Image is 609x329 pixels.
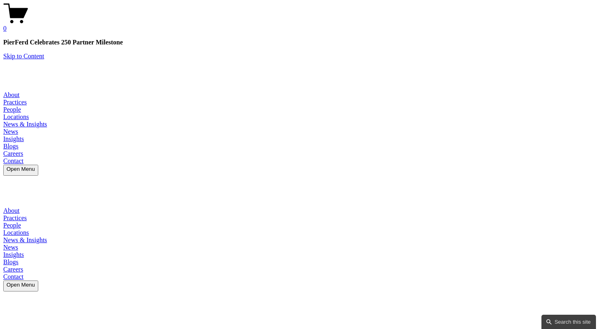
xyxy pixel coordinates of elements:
[3,234,47,241] a: folder dropdown
[3,271,24,278] a: Contact
[3,249,24,256] a: Insights
[3,140,18,147] a: Blogs
[3,212,27,219] a: Practices
[3,133,24,140] a: Insights
[3,49,46,58] a: Skip to Content
[3,126,18,132] a: News
[587,32,606,50] span: Close Announcement
[3,25,7,32] span: 0
[3,256,18,263] a: Blogs
[3,89,20,96] a: About
[3,219,21,226] a: People
[3,205,20,212] a: About
[3,18,606,32] a: 0
[7,163,35,170] span: Open Menu
[3,118,47,125] span: News & Insights
[3,155,24,162] a: Contact
[3,104,21,110] a: People
[3,148,23,155] a: Careers
[3,118,47,125] a: folder dropdown
[3,111,29,118] a: Locations
[3,234,47,241] span: News & Insights
[3,227,29,234] a: Locations
[3,278,38,289] button: Open Menu
[3,162,38,173] button: Open Menu
[3,96,27,103] a: Practices
[3,241,18,248] a: News
[541,315,596,329] a: Search this site
[3,263,23,270] a: Careers
[7,279,35,285] span: Open Menu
